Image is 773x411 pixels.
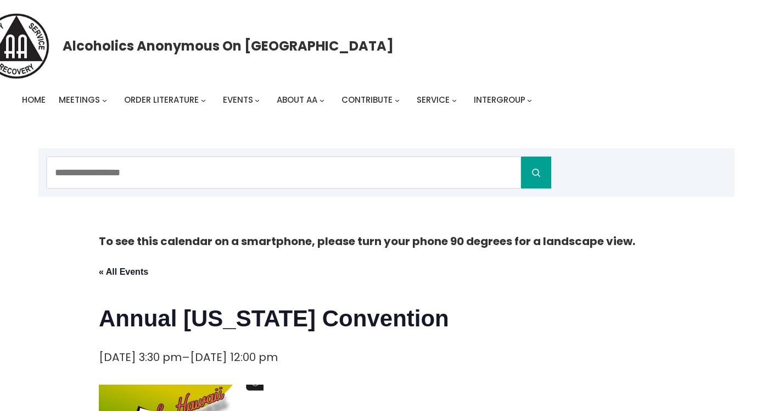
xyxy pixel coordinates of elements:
strong: To see this calendar on a smartphone, please turn your phone 90 degrees for a landscape view. [99,234,635,249]
a: Meetings [59,92,100,108]
span: Intergroup [474,94,525,105]
button: Search [521,157,551,188]
a: Events [223,92,253,108]
h1: Annual [US_STATE] Convention [99,303,674,335]
span: Meetings [59,94,100,105]
a: Alcoholics Anonymous on [GEOGRAPHIC_DATA] [63,34,394,58]
a: Login [673,121,701,148]
button: Meetings submenu [102,98,107,103]
button: Intergroup submenu [527,98,532,103]
button: 0 items in cart, total price of $0.00 [714,125,735,146]
a: Contribute [341,92,393,108]
span: About AA [277,94,317,105]
a: Service [417,92,450,108]
span: [DATE] 12:00 pm [190,349,278,365]
span: Events [223,94,253,105]
a: About AA [277,92,317,108]
button: Events submenu [255,98,260,103]
span: Home [22,94,46,105]
span: Contribute [341,94,393,105]
span: Service [417,94,450,105]
button: Contribute submenu [395,98,400,103]
span: Order Literature [124,94,199,105]
span: [DATE] 3:30 pm [99,349,182,365]
button: Service submenu [452,98,457,103]
a: Home [22,92,46,108]
button: Order Literature submenu [201,98,206,103]
a: « All Events [99,267,148,276]
div: – [99,348,278,367]
nav: Intergroup [22,92,536,108]
button: About AA submenu [320,98,324,103]
a: Intergroup [474,92,525,108]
